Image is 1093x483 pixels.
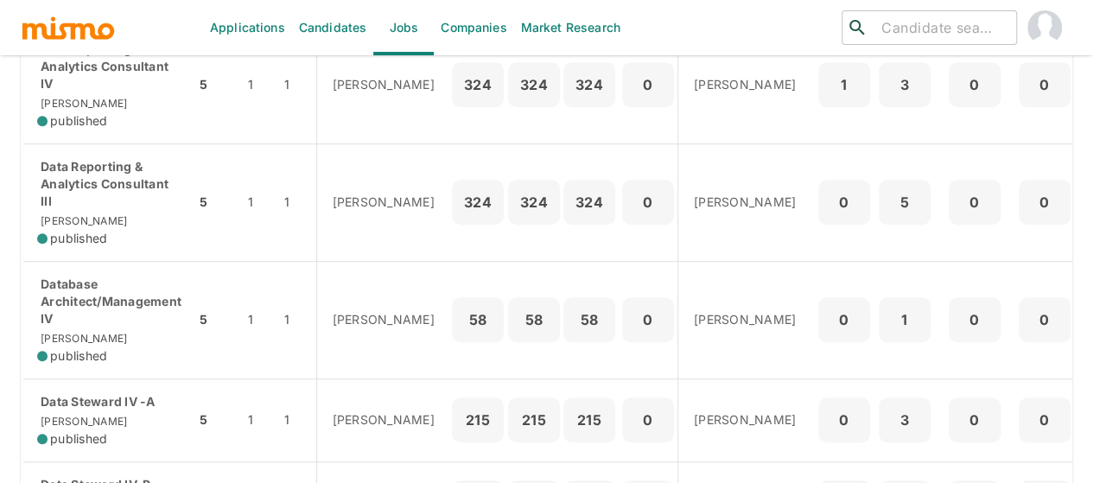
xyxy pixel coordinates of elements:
[333,411,439,429] p: [PERSON_NAME]
[50,347,107,365] span: published
[1027,10,1062,45] img: Maia Reyes
[234,378,280,461] td: 1
[195,261,234,378] td: 5
[825,408,863,432] p: 0
[956,408,994,432] p: 0
[1026,73,1064,97] p: 0
[459,190,497,214] p: 324
[37,415,127,428] span: [PERSON_NAME]
[50,112,107,130] span: published
[21,15,116,41] img: logo
[886,73,924,97] p: 3
[50,230,107,247] span: published
[37,214,127,227] span: [PERSON_NAME]
[280,143,316,261] td: 1
[459,408,497,432] p: 215
[629,308,667,332] p: 0
[694,411,800,429] p: [PERSON_NAME]
[956,190,994,214] p: 0
[629,190,667,214] p: 0
[37,158,181,210] p: Data Reporting & Analytics Consultant III
[333,194,439,211] p: [PERSON_NAME]
[515,408,553,432] p: 215
[50,430,107,448] span: published
[234,261,280,378] td: 1
[629,73,667,97] p: 0
[1026,190,1064,214] p: 0
[694,311,800,328] p: [PERSON_NAME]
[459,308,497,332] p: 58
[874,16,1009,40] input: Candidate search
[459,73,497,97] p: 324
[956,308,994,332] p: 0
[570,190,608,214] p: 324
[886,408,924,432] p: 3
[234,26,280,143] td: 1
[234,143,280,261] td: 1
[37,41,181,92] p: Data Reporting & Analytics Consultant IV
[629,408,667,432] p: 0
[570,73,608,97] p: 324
[570,408,608,432] p: 215
[694,194,800,211] p: [PERSON_NAME]
[280,261,316,378] td: 1
[195,143,234,261] td: 5
[515,73,553,97] p: 324
[37,393,181,410] p: Data Steward IV -A
[195,378,234,461] td: 5
[956,73,994,97] p: 0
[37,276,181,327] p: Database Architect/Management IV
[825,190,863,214] p: 0
[1026,408,1064,432] p: 0
[333,311,439,328] p: [PERSON_NAME]
[280,26,316,143] td: 1
[195,26,234,143] td: 5
[886,308,924,332] p: 1
[825,308,863,332] p: 0
[570,308,608,332] p: 58
[280,378,316,461] td: 1
[1026,308,1064,332] p: 0
[515,308,553,332] p: 58
[37,97,127,110] span: [PERSON_NAME]
[825,73,863,97] p: 1
[886,190,924,214] p: 5
[333,76,439,93] p: [PERSON_NAME]
[515,190,553,214] p: 324
[37,332,127,345] span: [PERSON_NAME]
[694,76,800,93] p: [PERSON_NAME]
